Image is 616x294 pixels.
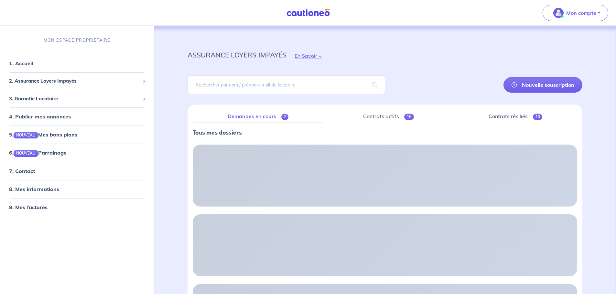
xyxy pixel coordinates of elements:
[9,186,59,192] a: 8. Mes informations
[3,75,151,87] div: 2. Assurance Loyers Impayés
[3,146,151,159] div: 6.NOUVEAUParrainage
[9,168,35,174] a: 7. Contact
[193,128,577,137] p: Tous mes dossiers
[193,110,323,123] a: Demandes en cours2
[329,110,449,123] a: Contrats actifs16
[9,149,67,156] a: 6.NOUVEAUParrainage
[3,57,151,70] div: 1. Accueil
[3,93,151,105] div: 3. Garantie Locataire
[543,5,608,21] button: illu_account_valid_menu.svgMon compte
[9,113,71,120] a: 4. Publier mes annonces
[3,183,151,196] div: 8. Mes informations
[3,201,151,214] div: 9. Mes factures
[503,77,582,93] a: Nouvelle souscription
[566,9,596,17] p: Mon compte
[188,49,286,61] p: assurance loyers impayés
[454,110,577,123] a: Contrats résiliés10
[188,76,385,94] input: Rechercher par nom / prénom / mail du locataire
[404,114,414,120] span: 16
[533,114,543,120] span: 10
[281,114,289,120] span: 2
[284,9,332,17] img: Cautioneo
[3,110,151,123] div: 4. Publier mes annonces
[9,77,140,85] span: 2. Assurance Loyers Impayés
[9,60,33,66] a: 1. Accueil
[364,76,385,94] span: search
[9,204,48,210] a: 9. Mes factures
[3,165,151,177] div: 7. Contact
[3,128,151,141] div: 5.NOUVEAUMes bons plans
[9,95,140,103] span: 3. Garantie Locataire
[44,37,110,43] p: MON ESPACE PROPRIÉTAIRE
[9,131,77,138] a: 5.NOUVEAUMes bons plans
[286,46,330,65] button: En Savoir +
[553,8,564,18] img: illu_account_valid_menu.svg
